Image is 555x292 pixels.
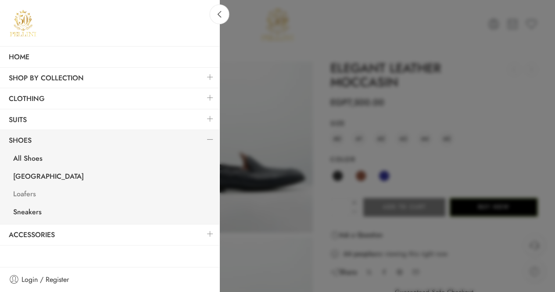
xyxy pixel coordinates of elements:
a: Loafers [4,186,219,204]
span: Login / Register [21,274,69,285]
a: All Shoes [4,151,219,169]
a: [GEOGRAPHIC_DATA] [4,169,219,187]
a: Pellini - [9,9,37,37]
a: Login / Register [9,274,211,285]
a: Sneakers [4,204,219,222]
img: Pellini [9,9,37,37]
